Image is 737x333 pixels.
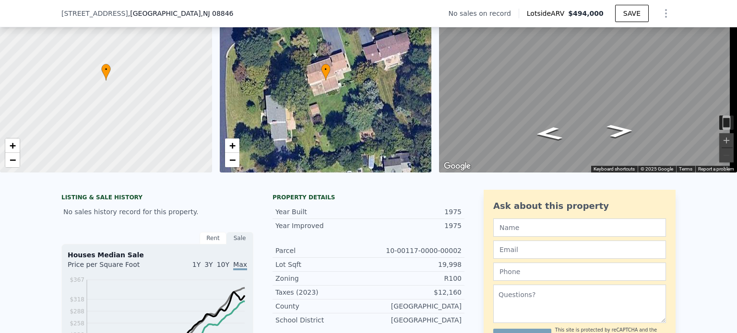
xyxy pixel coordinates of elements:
[493,241,666,259] input: Email
[441,160,473,172] img: Google
[368,207,462,217] div: 1975
[225,138,239,153] a: Zoom in
[201,10,233,17] span: , NJ 08846
[527,9,568,18] span: Lotside ARV
[321,64,331,80] div: •
[200,232,226,244] div: Rent
[101,65,111,74] span: •
[5,138,20,153] a: Zoom in
[226,232,253,244] div: Sale
[679,166,692,172] a: Terms
[368,287,462,297] div: $12,160
[229,139,235,151] span: +
[275,301,368,311] div: County
[70,308,84,315] tspan: $288
[698,166,734,172] a: Report a problem
[719,133,734,148] button: Zoom in
[368,274,462,283] div: R100
[368,246,462,255] div: 10-00117-0000-00002
[275,246,368,255] div: Parcel
[595,121,645,141] path: Go West, Grant Ave
[441,160,473,172] a: Open this area in Google Maps (opens a new window)
[656,4,676,23] button: Show Options
[68,260,157,275] div: Price per Square Foot
[275,315,368,325] div: School District
[594,166,635,172] button: Keyboard shortcuts
[275,260,368,269] div: Lot Sqft
[368,315,462,325] div: [GEOGRAPHIC_DATA]
[225,153,239,167] a: Zoom out
[61,203,253,220] div: No sales history record for this property.
[233,261,247,270] span: Max
[719,148,734,162] button: Zoom out
[70,320,84,327] tspan: $258
[192,261,201,268] span: 1Y
[568,10,604,17] span: $494,000
[719,115,734,130] button: Toggle motion tracking
[368,260,462,269] div: 19,998
[524,124,574,143] path: Go East, Grant Ave
[275,274,368,283] div: Zoning
[275,207,368,217] div: Year Built
[641,166,673,172] span: © 2025 Google
[275,287,368,297] div: Taxes (2023)
[10,154,16,166] span: −
[204,261,213,268] span: 3Y
[70,276,84,283] tspan: $367
[615,5,649,22] button: SAVE
[61,9,128,18] span: [STREET_ADDRESS]
[493,218,666,237] input: Name
[5,153,20,167] a: Zoom out
[321,65,331,74] span: •
[449,9,519,18] div: No sales on record
[101,64,111,80] div: •
[493,263,666,281] input: Phone
[68,250,247,260] div: Houses Median Sale
[217,261,229,268] span: 10Y
[368,301,462,311] div: [GEOGRAPHIC_DATA]
[128,9,234,18] span: , [GEOGRAPHIC_DATA]
[70,296,84,303] tspan: $318
[61,194,253,203] div: LISTING & SALE HISTORY
[229,154,235,166] span: −
[493,199,666,213] div: Ask about this property
[368,221,462,230] div: 1975
[275,221,368,230] div: Year Improved
[10,139,16,151] span: +
[273,194,464,201] div: Property details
